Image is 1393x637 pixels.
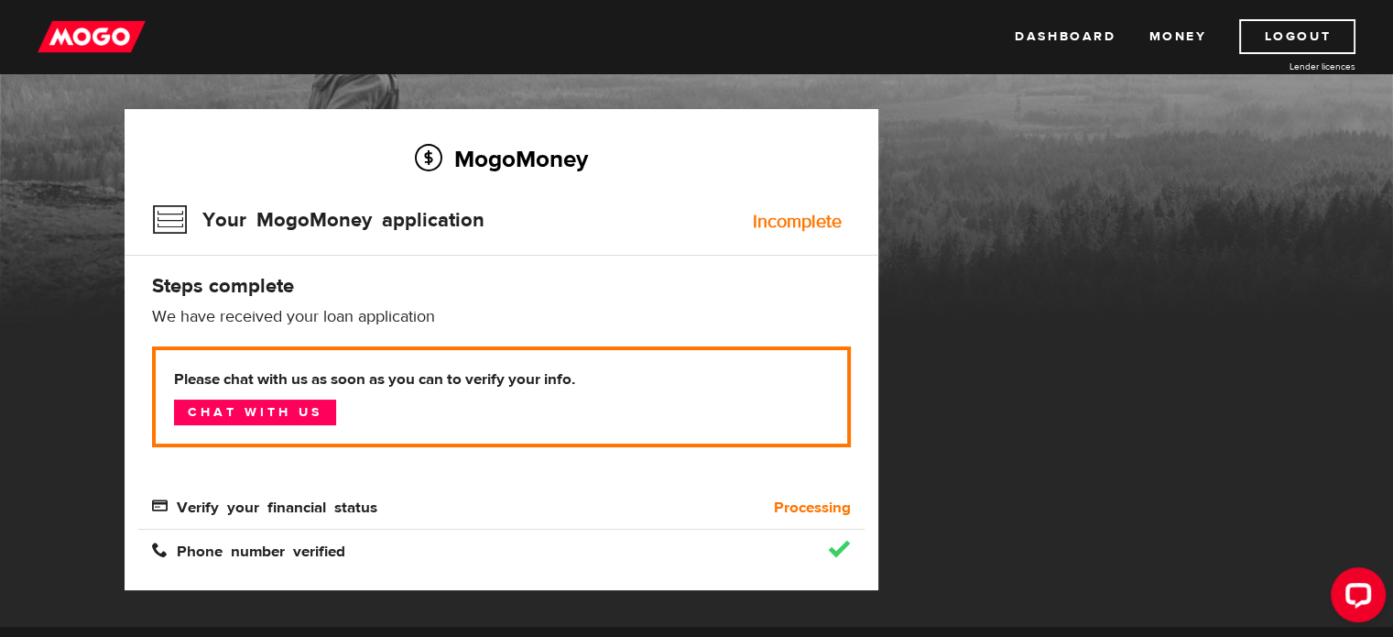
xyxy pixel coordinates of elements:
[152,542,345,557] span: Phone number verified
[152,273,851,299] h4: Steps complete
[1239,19,1355,54] a: Logout
[1148,19,1206,54] a: Money
[152,196,484,244] h3: Your MogoMoney application
[1218,60,1355,73] a: Lender licences
[1015,19,1115,54] a: Dashboard
[774,497,851,519] b: Processing
[174,368,829,390] b: Please chat with us as soon as you can to verify your info.
[152,139,851,178] h2: MogoMoney
[152,498,377,513] span: Verify your financial status
[152,306,851,328] p: We have received your loan application
[174,400,336,425] a: Chat with us
[753,213,842,231] div: Incomplete
[1316,560,1393,637] iframe: LiveChat chat widget
[38,19,146,54] img: mogo_logo-11ee424be714fa7cbb0f0f49df9e16ec.png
